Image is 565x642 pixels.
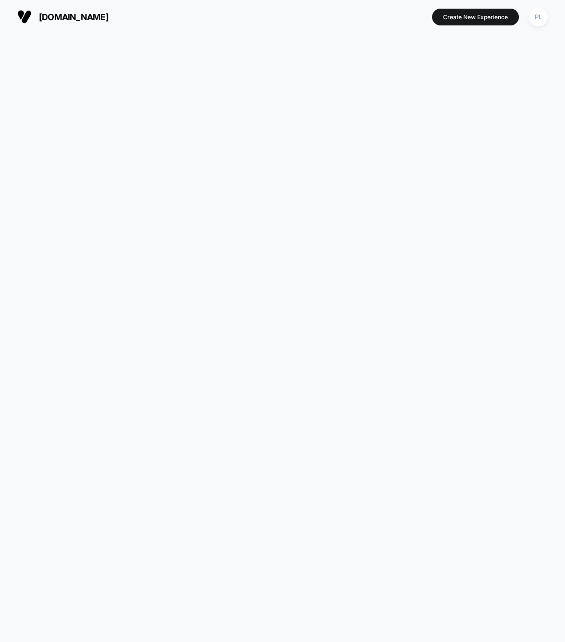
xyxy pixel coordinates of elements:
img: Visually logo [17,10,32,24]
button: Create New Experience [432,9,519,25]
button: PL [526,7,551,27]
span: [DOMAIN_NAME] [39,12,108,22]
button: [DOMAIN_NAME] [14,9,111,24]
div: PL [529,8,548,26]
